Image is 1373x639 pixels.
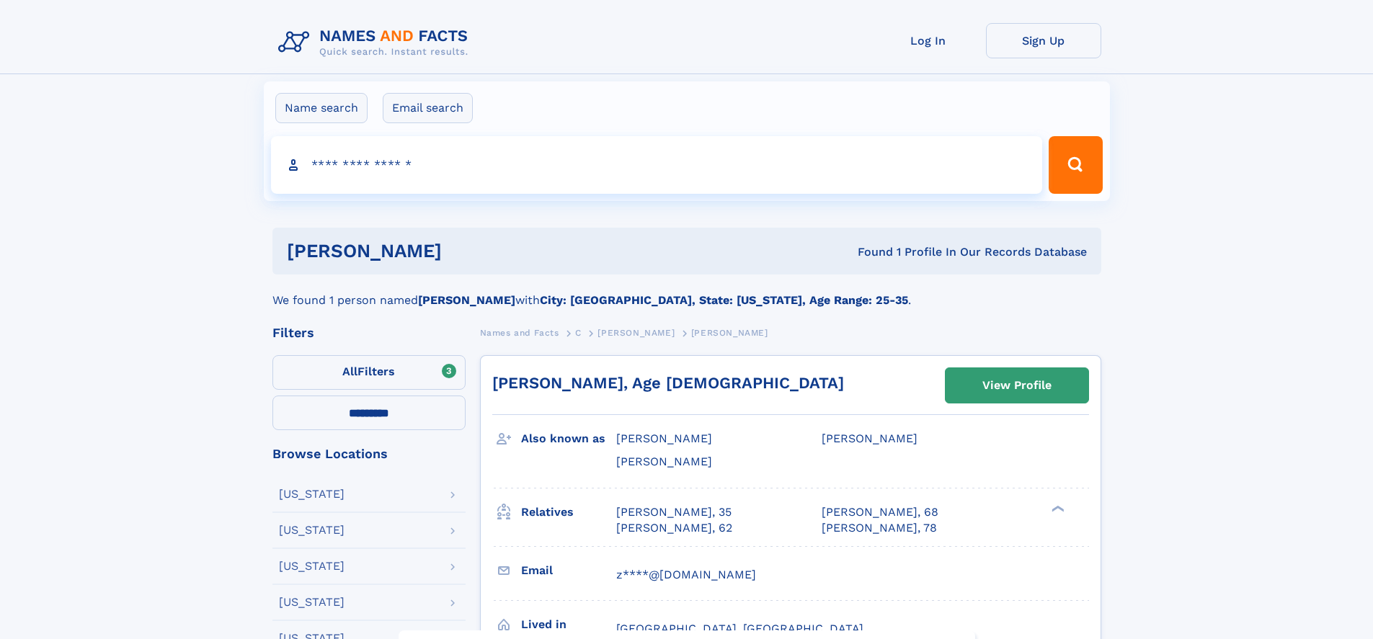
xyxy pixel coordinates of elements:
[279,488,345,500] div: [US_STATE]
[616,455,712,468] span: [PERSON_NAME]
[279,524,345,536] div: [US_STATE]
[822,504,938,520] a: [PERSON_NAME], 68
[649,244,1087,260] div: Found 1 Profile In Our Records Database
[275,93,368,123] label: Name search
[575,323,582,341] a: C
[616,432,712,445] span: [PERSON_NAME]
[982,369,1052,402] div: View Profile
[521,426,616,451] h3: Also known as
[521,612,616,637] h3: Lived in
[946,368,1088,403] a: View Profile
[480,323,559,341] a: Names and Facts
[822,520,937,536] a: [PERSON_NAME], 78
[272,326,466,339] div: Filters
[272,23,480,62] img: Logo Names and Facts
[1049,136,1102,194] button: Search Button
[616,520,732,536] a: [PERSON_NAME], 62
[871,23,986,58] a: Log In
[272,355,466,390] label: Filters
[287,242,650,260] h1: [PERSON_NAME]
[279,560,345,572] div: [US_STATE]
[597,323,675,341] a: [PERSON_NAME]
[342,365,357,378] span: All
[616,622,863,635] span: [GEOGRAPHIC_DATA], [GEOGRAPHIC_DATA]
[521,500,616,524] h3: Relatives
[616,504,732,520] a: [PERSON_NAME], 35
[822,432,917,445] span: [PERSON_NAME]
[1048,504,1065,513] div: ❯
[986,23,1101,58] a: Sign Up
[492,374,844,392] a: [PERSON_NAME], Age [DEMOGRAPHIC_DATA]
[271,136,1043,194] input: search input
[272,274,1101,309] div: We found 1 person named with .
[540,293,908,307] b: City: [GEOGRAPHIC_DATA], State: [US_STATE], Age Range: 25-35
[418,293,515,307] b: [PERSON_NAME]
[279,596,345,608] div: [US_STATE]
[521,558,616,583] h3: Email
[272,447,466,460] div: Browse Locations
[575,328,582,338] span: C
[383,93,473,123] label: Email search
[597,328,675,338] span: [PERSON_NAME]
[691,328,768,338] span: [PERSON_NAME]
